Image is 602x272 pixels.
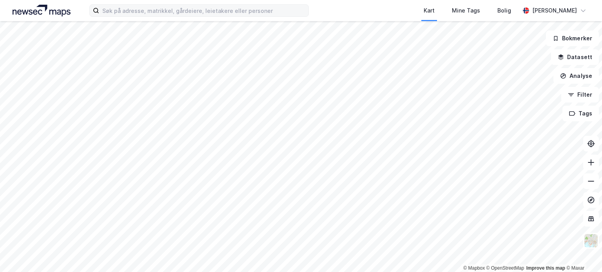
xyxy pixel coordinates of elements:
[553,68,599,84] button: Analyse
[526,265,565,271] a: Improve this map
[563,234,602,272] iframe: Chat Widget
[561,87,599,103] button: Filter
[463,265,485,271] a: Mapbox
[486,265,524,271] a: OpenStreetMap
[551,49,599,65] button: Datasett
[497,6,511,15] div: Bolig
[99,5,308,16] input: Søk på adresse, matrikkel, gårdeiere, leietakere eller personer
[13,5,71,16] img: logo.a4113a55bc3d86da70a041830d287a7e.svg
[424,6,435,15] div: Kart
[563,234,602,272] div: Kontrollprogram for chat
[562,106,599,121] button: Tags
[546,31,599,46] button: Bokmerker
[532,6,577,15] div: [PERSON_NAME]
[584,233,598,248] img: Z
[452,6,480,15] div: Mine Tags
